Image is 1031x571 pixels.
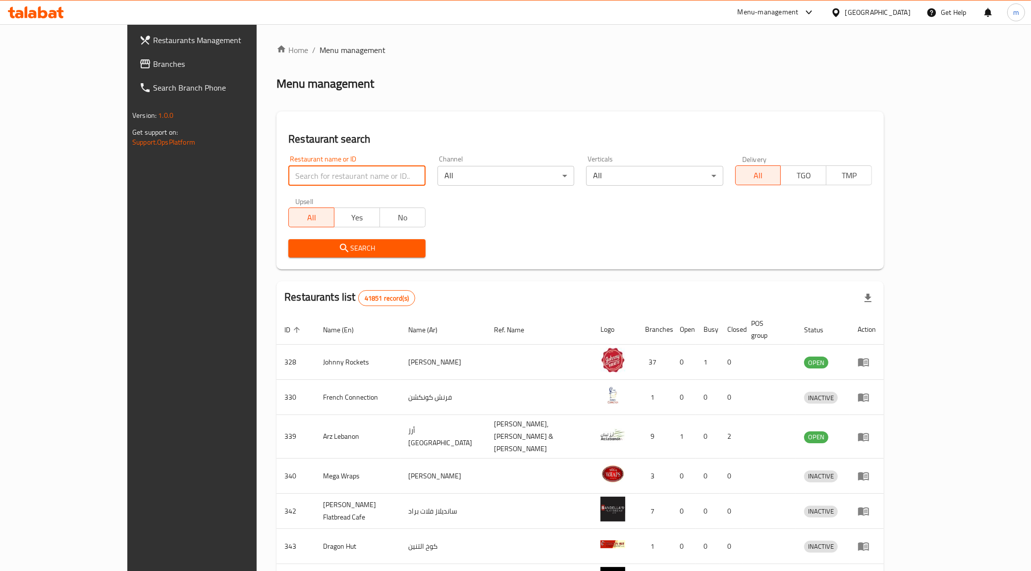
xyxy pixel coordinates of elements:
[858,505,876,517] div: Menu
[742,156,767,162] label: Delivery
[804,431,828,443] span: OPEN
[586,166,723,186] div: All
[132,109,157,122] span: Version:
[672,314,696,345] th: Open
[672,459,696,494] td: 0
[696,345,719,380] td: 1
[719,529,743,564] td: 0
[312,44,316,56] li: /
[696,459,719,494] td: 0
[132,126,178,139] span: Get support on:
[858,391,876,403] div: Menu
[131,52,300,76] a: Branches
[315,380,400,415] td: French Connection
[672,380,696,415] td: 0
[719,459,743,494] td: 0
[719,345,743,380] td: 0
[719,494,743,529] td: 0
[158,109,173,122] span: 1.0.0
[408,324,450,336] span: Name (Ar)
[334,208,380,227] button: Yes
[804,470,838,482] span: INACTIVE
[284,324,303,336] span: ID
[288,239,425,258] button: Search
[437,166,574,186] div: All
[637,494,672,529] td: 7
[850,314,884,345] th: Action
[845,7,911,18] div: [GEOGRAPHIC_DATA]
[719,380,743,415] td: 0
[400,494,487,529] td: سانديلاز فلات براد
[153,34,292,46] span: Restaurants Management
[315,529,400,564] td: Dragon Hut
[696,494,719,529] td: 0
[804,541,838,553] div: INACTIVE
[400,345,487,380] td: [PERSON_NAME]
[315,494,400,529] td: [PERSON_NAME] Flatbread Cafe
[740,168,777,183] span: All
[153,58,292,70] span: Branches
[400,459,487,494] td: [PERSON_NAME]
[358,290,415,306] div: Total records count
[858,431,876,443] div: Menu
[858,470,876,482] div: Menu
[153,82,292,94] span: Search Branch Phone
[380,208,426,227] button: No
[400,529,487,564] td: كوخ التنين
[637,415,672,459] td: 9
[338,210,376,225] span: Yes
[735,165,781,185] button: All
[637,314,672,345] th: Branches
[323,324,367,336] span: Name (En)
[804,392,838,404] span: INACTIVE
[804,357,828,368] span: OPEN
[672,345,696,380] td: 0
[785,168,822,183] span: TGO
[719,314,743,345] th: Closed
[295,198,314,205] label: Upsell
[600,532,625,557] img: Dragon Hut
[131,28,300,52] a: Restaurants Management
[804,541,838,552] span: INACTIVE
[672,415,696,459] td: 1
[637,345,672,380] td: 37
[296,242,417,255] span: Search
[132,136,195,149] a: Support.OpsPlatform
[696,380,719,415] td: 0
[600,422,625,447] img: Arz Lebanon
[593,314,637,345] th: Logo
[804,506,838,518] div: INACTIVE
[131,76,300,100] a: Search Branch Phone
[738,6,799,18] div: Menu-management
[804,470,838,482] div: INACTIVE
[315,459,400,494] td: Mega Wraps
[858,540,876,552] div: Menu
[830,168,868,183] span: TMP
[284,290,415,306] h2: Restaurants list
[315,415,400,459] td: Arz Lebanon
[487,415,593,459] td: [PERSON_NAME],[PERSON_NAME] & [PERSON_NAME]
[858,356,876,368] div: Menu
[494,324,538,336] span: Ref. Name
[600,497,625,521] img: Sandella's Flatbread Cafe
[600,383,625,408] img: French Connection
[780,165,826,185] button: TGO
[293,210,330,225] span: All
[600,348,625,372] img: Johnny Rockets
[672,529,696,564] td: 0
[751,317,784,341] span: POS group
[288,132,872,147] h2: Restaurant search
[637,529,672,564] td: 1
[276,44,884,56] nav: breadcrumb
[672,494,696,529] td: 0
[696,314,719,345] th: Busy
[600,462,625,486] img: Mega Wraps
[856,286,880,310] div: Export file
[320,44,385,56] span: Menu management
[696,529,719,564] td: 0
[1013,7,1019,18] span: m
[637,459,672,494] td: 3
